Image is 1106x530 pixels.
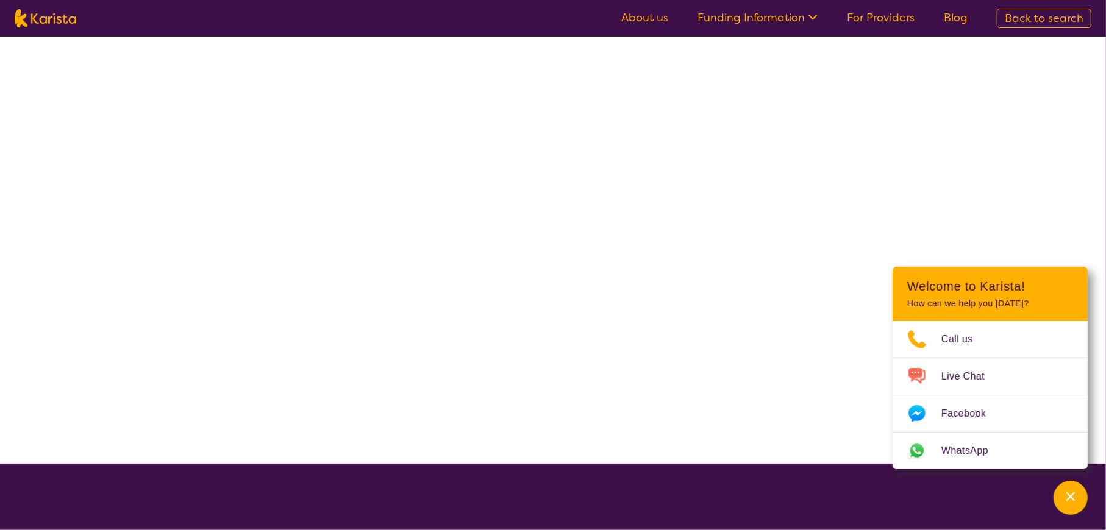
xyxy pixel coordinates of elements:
[893,321,1088,469] ul: Choose channel
[944,10,968,25] a: Blog
[1005,11,1083,26] span: Back to search
[907,299,1073,309] p: How can we help you [DATE]?
[907,279,1073,294] h2: Welcome to Karista!
[941,405,1001,423] span: Facebook
[893,433,1088,469] a: Web link opens in a new tab.
[941,330,988,348] span: Call us
[997,9,1091,28] a: Back to search
[621,10,668,25] a: About us
[15,9,76,27] img: Karista logo
[893,267,1088,469] div: Channel Menu
[941,442,1003,460] span: WhatsApp
[847,10,915,25] a: For Providers
[697,10,818,25] a: Funding Information
[941,367,999,386] span: Live Chat
[1054,481,1088,515] button: Channel Menu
